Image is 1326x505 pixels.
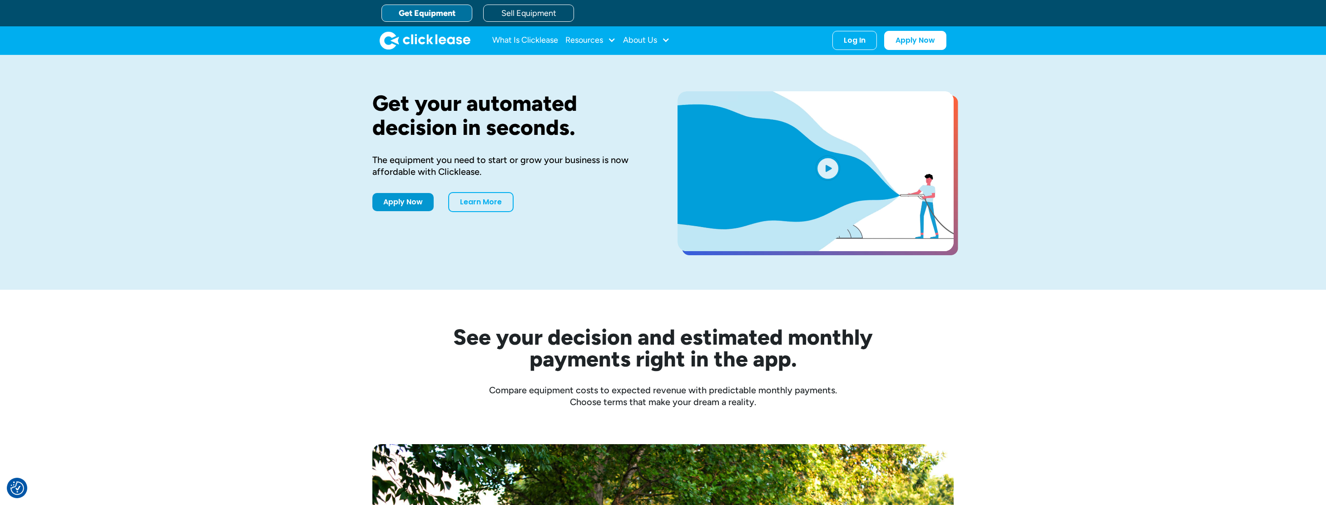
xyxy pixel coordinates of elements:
[483,5,574,22] a: Sell Equipment
[372,91,648,139] h1: Get your automated decision in seconds.
[372,384,954,408] div: Compare equipment costs to expected revenue with predictable monthly payments. Choose terms that ...
[372,154,648,178] div: The equipment you need to start or grow your business is now affordable with Clicklease.
[380,31,470,50] img: Clicklease logo
[816,155,840,181] img: Blue play button logo on a light blue circular background
[10,481,24,495] img: Revisit consent button
[678,91,954,251] a: open lightbox
[10,481,24,495] button: Consent Preferences
[844,36,866,45] div: Log In
[380,31,470,50] a: home
[381,5,472,22] a: Get Equipment
[884,31,946,50] a: Apply Now
[372,193,434,211] a: Apply Now
[492,31,558,50] a: What Is Clicklease
[409,326,917,370] h2: See your decision and estimated monthly payments right in the app.
[448,192,514,212] a: Learn More
[623,31,670,50] div: About Us
[565,31,616,50] div: Resources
